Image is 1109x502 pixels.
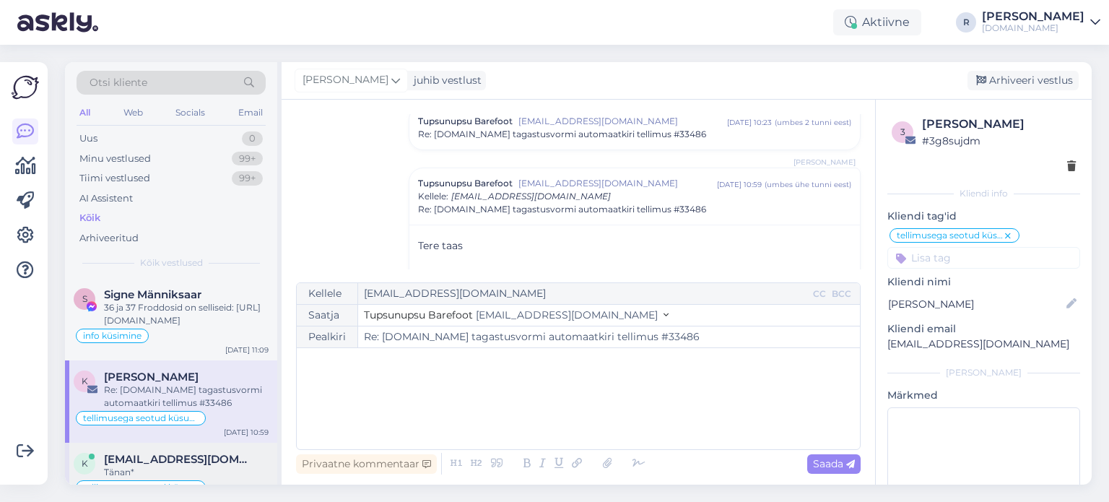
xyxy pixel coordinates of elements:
span: Tere taas [418,239,463,252]
div: Tänan* [104,466,269,479]
span: Kõik vestlused [140,256,203,269]
span: K [82,376,88,386]
span: [PERSON_NAME] [793,157,856,168]
div: Kõik [79,211,100,225]
div: [DATE] 11:09 [225,345,269,355]
div: ( umbes ühe tunni eest ) [765,179,851,190]
input: Write subject here... [358,326,860,347]
div: Arhiveeritud [79,231,139,246]
span: Re: [DOMAIN_NAME] tagastusvormi automaatkiri tellimus #33486 [418,128,706,141]
div: # 3g8sujdm [922,133,1076,149]
div: Web [121,103,146,122]
div: 99+ [232,171,263,186]
div: [DATE] 10:59 [224,427,269,438]
div: [DATE] 10:59 [717,179,762,190]
div: Re: [DOMAIN_NAME] tagastusvormi automaatkiri tellimus #33486 [104,384,269,410]
span: [PERSON_NAME] [303,72,388,88]
div: [PERSON_NAME] [982,11,1084,22]
div: Arhiveeri vestlus [967,71,1079,90]
div: juhib vestlust [408,73,482,88]
span: 3 [900,126,905,137]
div: BCC [829,287,854,300]
div: All [77,103,93,122]
div: R [956,12,976,33]
div: Pealkiri [297,326,358,347]
span: Tupsunupsu Barefoot [364,308,473,321]
div: 36 ja 37 Froddosid on selliseid: [URL][DOMAIN_NAME] [104,301,269,327]
input: Lisa tag [887,247,1080,269]
span: tellimusega seotud küsumus [897,231,1003,240]
p: Kliendi email [887,321,1080,337]
span: [EMAIL_ADDRESS][DOMAIN_NAME] [518,177,717,190]
span: Signe Männiksaar [104,288,201,301]
div: [PERSON_NAME] [887,366,1080,379]
div: [PERSON_NAME] [922,116,1076,133]
span: Saada [813,457,855,470]
span: S [82,293,87,304]
span: [EMAIL_ADDRESS][DOMAIN_NAME] [451,191,611,202]
div: Email [235,103,266,122]
p: Kliendi tag'id [887,209,1080,224]
span: tellimusega seotud küsumus [83,414,199,423]
span: Kätlin Kase [104,371,199,384]
div: Kliendi info [887,187,1080,200]
span: info küsimine [83,332,142,340]
span: Tupsunupsu Barefoot [418,177,513,190]
div: CC [810,287,829,300]
input: Recepient... [358,283,810,304]
span: k [82,458,88,469]
div: AI Assistent [79,191,133,206]
div: Uus [79,131,97,146]
div: [DOMAIN_NAME] [982,22,1084,34]
p: Kliendi nimi [887,274,1080,290]
div: Socials [173,103,208,122]
p: [EMAIL_ADDRESS][DOMAIN_NAME] [887,337,1080,352]
a: [PERSON_NAME][DOMAIN_NAME] [982,11,1100,34]
div: Aktiivne [833,9,921,35]
div: Minu vestlused [79,152,151,166]
div: Tiimi vestlused [79,171,150,186]
span: tellimusega seotud küsumus [83,483,199,492]
span: [EMAIL_ADDRESS][DOMAIN_NAME] [518,115,727,128]
span: Tupsunupsu Barefoot [418,115,513,128]
button: Tupsunupsu Barefoot [EMAIL_ADDRESS][DOMAIN_NAME] [364,308,669,323]
div: Saatja [297,305,358,326]
div: Kellele [297,283,358,304]
div: Privaatne kommentaar [296,454,437,474]
div: ( umbes 2 tunni eest ) [775,117,851,128]
div: 0 [242,131,263,146]
span: Re: [DOMAIN_NAME] tagastusvormi automaatkiri tellimus #33486 [418,203,706,216]
p: Märkmed [887,388,1080,403]
span: Kellele : [418,191,448,202]
span: [EMAIL_ADDRESS][DOMAIN_NAME] [476,308,658,321]
span: katlin.jurine@gmail.com [104,453,254,466]
input: Lisa nimi [888,296,1064,312]
span: Otsi kliente [90,75,147,90]
div: [DATE] 10:23 [727,117,772,128]
div: 99+ [232,152,263,166]
img: Askly Logo [12,74,39,101]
